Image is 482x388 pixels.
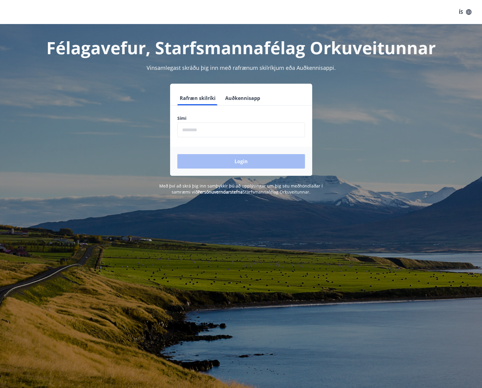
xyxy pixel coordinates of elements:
[177,91,218,105] button: Rafræn skilríki
[32,36,451,59] h1: Félagavefur, Starfsmannafélag Orkuveitunnar
[147,64,336,71] span: Vinsamlegast skráðu þig inn með rafrænum skilríkjum eða Auðkennisappi.
[159,183,323,195] span: Með því að skrá þig inn samþykkir þú að upplýsingar um þig séu meðhöndlaðar í samræmi við Starfsm...
[197,189,243,195] a: Persónuverndarstefna
[223,91,263,105] button: Auðkennisapp
[177,115,305,121] label: Sími
[456,7,475,17] button: ÍS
